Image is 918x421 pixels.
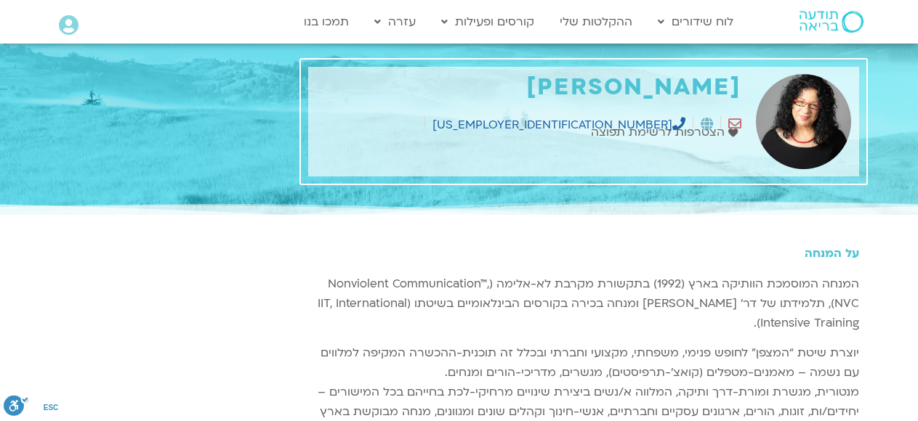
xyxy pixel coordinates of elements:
a: הצטרפות לרשימת תפוצה [591,123,741,142]
a: לוח שידורים [651,8,741,36]
h5: על המנחה [308,247,859,260]
a: קורסים ופעילות [434,8,541,36]
a: עזרה [367,8,423,36]
a: ההקלטות שלי [552,8,640,36]
p: המנחה המוסמכת הוותיקה בארץ (1992) בתקשורת מקרבת לא-אלימה (Nonviolent Communication™, NVC), תלמידת... [308,274,859,333]
span: הצטרפות לרשימת תפוצה [591,123,728,142]
a: תמכו בנו [297,8,356,36]
img: תודעה בריאה [800,11,863,33]
a: [US_EMPLOYER_IDENTIFICATION_NUMBER] [432,117,685,133]
h1: [PERSON_NAME] [315,74,741,101]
